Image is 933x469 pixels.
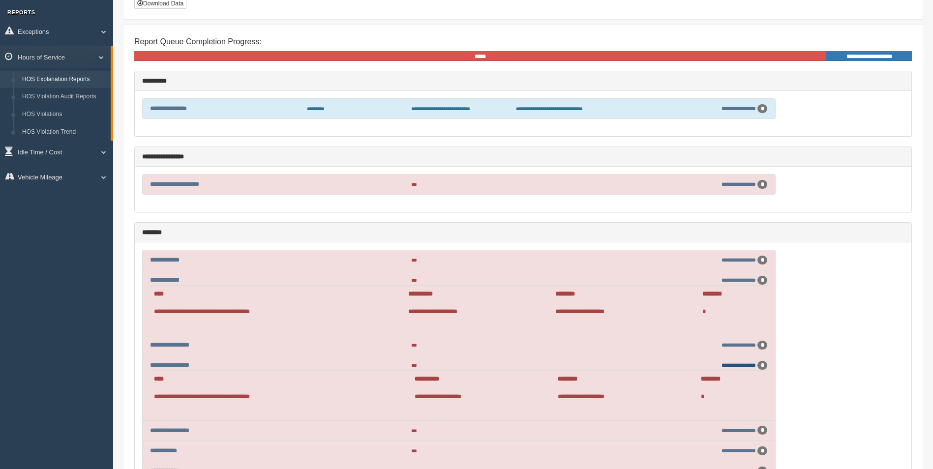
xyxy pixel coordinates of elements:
a: HOS Violation Trend [18,123,111,141]
a: HOS Violations [18,106,111,123]
a: HOS Explanation Reports [18,71,111,88]
h4: Report Queue Completion Progress: [134,37,912,46]
a: HOS Violation Audit Reports [18,88,111,106]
